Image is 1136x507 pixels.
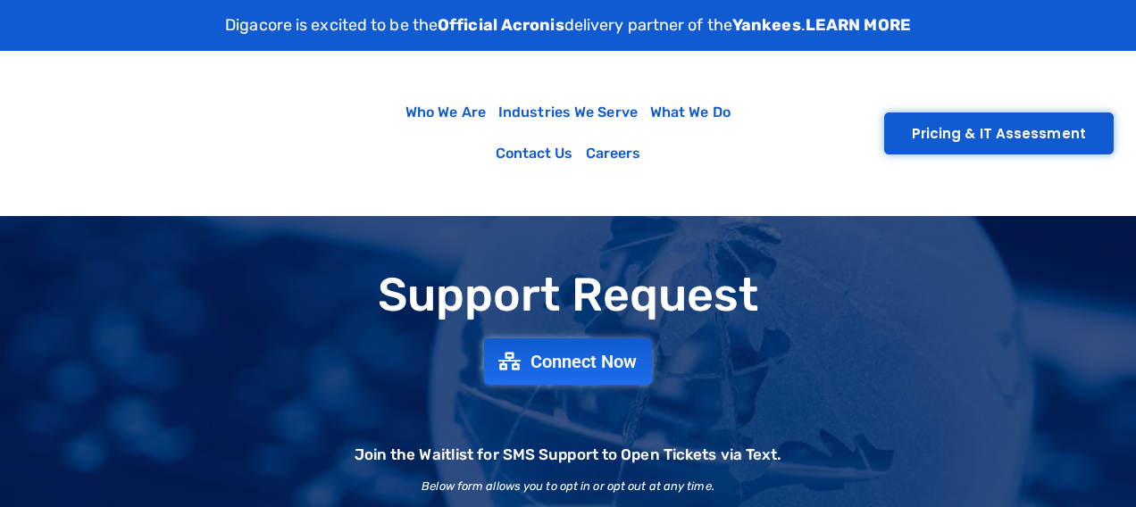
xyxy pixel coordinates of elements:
[422,480,714,492] h2: Below form allows you to opt in or opt out at any time.
[386,92,749,174] nav: Menu
[489,133,580,174] a: Contact Us
[31,60,377,206] img: Digacore Logo
[399,92,492,133] a: Who We Are
[580,133,647,174] a: Careers
[884,112,1114,154] a: Pricing & IT Assessment
[530,353,638,370] span: Connect Now
[644,92,737,133] a: What We Do
[484,338,651,385] a: Connect Now
[732,15,801,35] strong: Yankees
[438,15,564,35] strong: Official Acronis
[9,270,1127,320] h1: Support Request
[806,15,911,35] a: LEARN MORE
[355,447,782,462] h2: Join the Waitlist for SMS Support to Open Tickets via Text.
[225,13,911,37] p: Digacore is excited to be the delivery partner of the .
[492,92,644,133] a: Industries We Serve
[912,127,1086,140] span: Pricing & IT Assessment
